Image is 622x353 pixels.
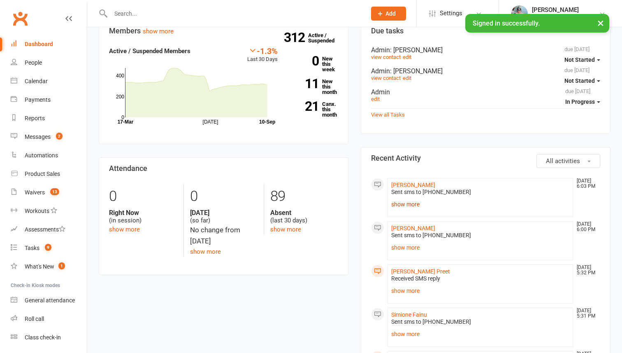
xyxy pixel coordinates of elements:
[573,308,600,319] time: [DATE] 5:31 PM
[371,96,380,102] a: edit
[25,133,51,140] div: Messages
[391,232,471,238] span: Sent sms to [PHONE_NUMBER]
[546,157,580,165] span: All activities
[371,67,600,75] div: Admin
[25,78,48,84] div: Calendar
[25,189,45,196] div: Waivers
[109,164,338,173] h3: Attendance
[25,115,45,122] div: Reports
[565,98,595,105] span: In Progress
[25,152,58,159] div: Automations
[11,310,87,328] a: Roll call
[11,239,87,257] a: Tasks 9
[270,226,301,233] a: show more
[190,209,258,224] div: (so far)
[391,311,427,318] a: Simione Fainu
[109,209,177,217] strong: Right Now
[565,94,600,109] button: In Progress
[391,242,569,253] a: show more
[50,188,59,195] span: 13
[290,100,319,112] strong: 21
[25,208,49,214] div: Workouts
[11,35,87,54] a: Dashboard
[385,10,396,17] span: Add
[11,128,87,146] a: Messages 2
[56,133,63,140] span: 2
[11,54,87,72] a: People
[564,73,600,88] button: Not Started
[270,209,338,217] strong: Absent
[290,56,338,72] a: 0New this week
[25,334,61,341] div: Class check-in
[190,184,258,209] div: 0
[11,165,87,183] a: Product Sales
[403,75,411,81] a: edit
[109,47,190,55] strong: Active / Suspended Members
[109,184,177,209] div: 0
[11,91,87,109] a: Payments
[391,328,569,340] a: show more
[371,154,600,162] h3: Recent Activity
[403,54,411,60] a: edit
[371,75,401,81] a: view contact
[25,245,39,251] div: Tasks
[536,154,600,168] button: All activities
[190,209,258,217] strong: [DATE]
[390,46,443,54] span: : [PERSON_NAME]
[564,77,595,84] span: Not Started
[290,77,319,90] strong: 11
[11,328,87,347] a: Class kiosk mode
[109,209,177,224] div: (in session)
[11,72,87,91] a: Calendar
[391,199,569,210] a: show more
[25,226,65,233] div: Assessments
[25,171,60,177] div: Product Sales
[11,109,87,128] a: Reports
[284,31,308,44] strong: 312
[58,262,65,269] span: 1
[11,146,87,165] a: Automations
[573,265,600,276] time: [DATE] 5:32 PM
[371,46,600,54] div: Admin
[511,5,528,22] img: thumb_image1747747990.png
[391,182,435,188] a: [PERSON_NAME]
[25,41,53,47] div: Dashboard
[190,224,258,247] div: No change from [DATE]
[11,257,87,276] a: What's New1
[532,6,579,14] div: [PERSON_NAME]
[391,285,569,297] a: show more
[270,209,338,224] div: (last 30 days)
[564,56,595,63] span: Not Started
[473,19,540,27] span: Signed in successfully.
[573,222,600,232] time: [DATE] 6:00 PM
[308,26,344,49] a: 312Active / Suspended
[290,55,319,67] strong: 0
[391,225,435,231] a: [PERSON_NAME]
[10,8,30,29] a: Clubworx
[371,112,405,118] a: View all Tasks
[270,184,338,209] div: 89
[11,291,87,310] a: General attendance kiosk mode
[108,8,360,19] input: Search...
[11,202,87,220] a: Workouts
[290,101,338,117] a: 21Canx. this month
[190,248,221,255] a: show more
[371,54,401,60] a: view contact
[25,59,42,66] div: People
[11,220,87,239] a: Assessments
[440,4,462,23] span: Settings
[25,96,51,103] div: Payments
[371,7,406,21] button: Add
[593,14,608,32] button: ×
[391,318,471,325] span: Sent sms to [PHONE_NUMBER]
[109,226,140,233] a: show more
[25,263,54,270] div: What's New
[45,244,51,251] span: 9
[247,46,278,64] div: Last 30 Days
[247,46,278,55] div: -1.3%
[573,178,600,189] time: [DATE] 6:03 PM
[391,275,569,282] div: Received SMS reply
[390,67,443,75] span: : [PERSON_NAME]
[391,189,471,195] span: Sent sms to [PHONE_NUMBER]
[25,297,75,304] div: General attendance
